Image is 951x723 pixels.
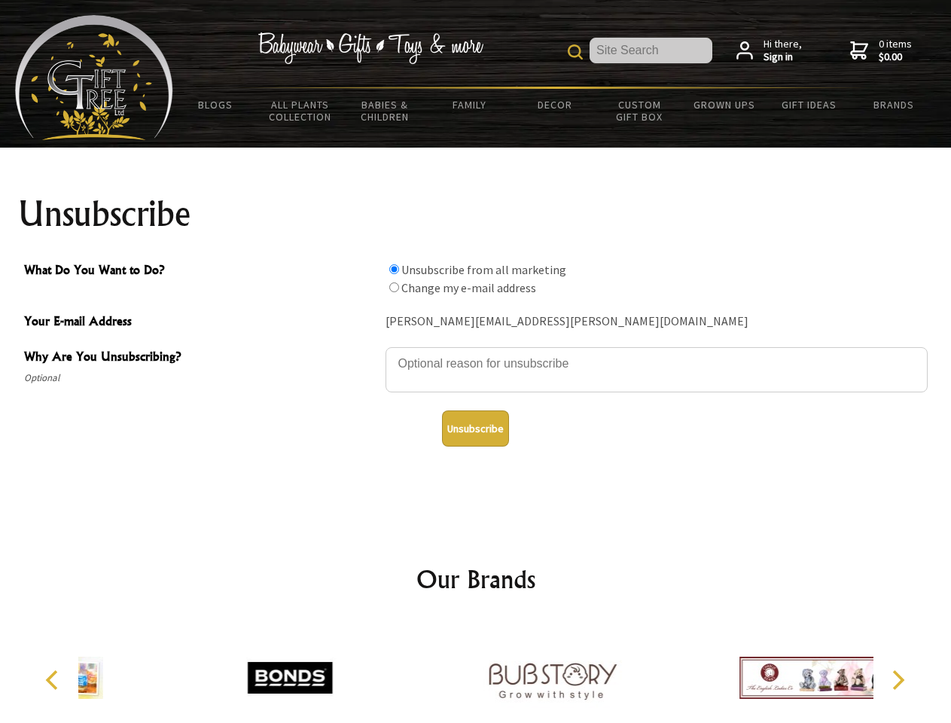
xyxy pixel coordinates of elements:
[386,347,928,392] textarea: Why Are You Unsubscribing?
[24,369,378,387] span: Optional
[850,38,912,64] a: 0 items$0.00
[24,312,378,334] span: Your E-mail Address
[736,38,802,64] a: Hi there,Sign in
[767,89,852,120] a: Gift Ideas
[343,89,428,133] a: Babies & Children
[879,50,912,64] strong: $0.00
[38,664,71,697] button: Previous
[389,282,399,292] input: What Do You Want to Do?
[681,89,767,120] a: Grown Ups
[173,89,258,120] a: BLOGS
[18,196,934,232] h1: Unsubscribe
[389,264,399,274] input: What Do You Want to Do?
[512,89,597,120] a: Decor
[258,89,343,133] a: All Plants Collection
[881,664,914,697] button: Next
[879,37,912,64] span: 0 items
[852,89,937,120] a: Brands
[386,310,928,334] div: [PERSON_NAME][EMAIL_ADDRESS][PERSON_NAME][DOMAIN_NAME]
[764,38,802,64] span: Hi there,
[590,38,712,63] input: Site Search
[568,44,583,59] img: product search
[401,262,566,277] label: Unsubscribe from all marketing
[24,347,378,369] span: Why Are You Unsubscribing?
[258,32,483,64] img: Babywear - Gifts - Toys & more
[30,561,922,597] h2: Our Brands
[597,89,682,133] a: Custom Gift Box
[442,410,509,447] button: Unsubscribe
[401,280,536,295] label: Change my e-mail address
[428,89,513,120] a: Family
[24,261,378,282] span: What Do You Want to Do?
[15,15,173,140] img: Babyware - Gifts - Toys and more...
[764,50,802,64] strong: Sign in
